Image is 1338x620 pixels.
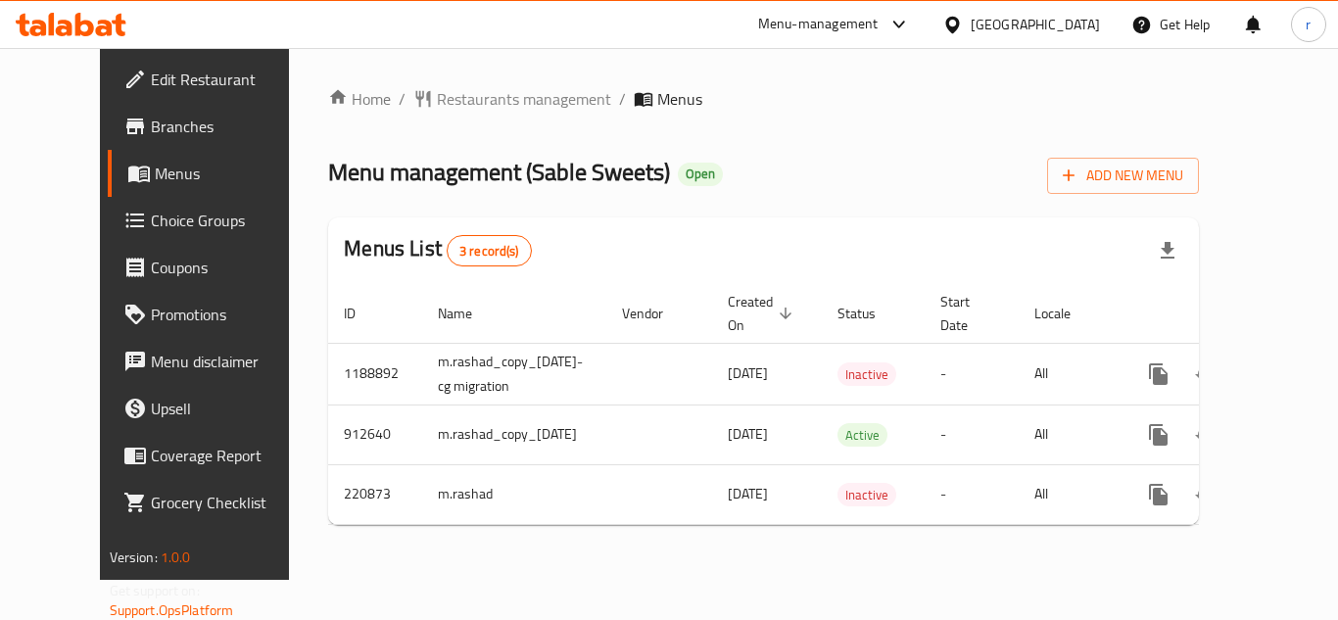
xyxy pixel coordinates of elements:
[413,87,611,111] a: Restaurants management
[344,302,381,325] span: ID
[422,405,606,464] td: m.rashad_copy_[DATE]
[108,103,323,150] a: Branches
[108,150,323,197] a: Menus
[728,360,768,386] span: [DATE]
[1019,464,1120,524] td: All
[151,303,308,326] span: Promotions
[108,432,323,479] a: Coverage Report
[108,56,323,103] a: Edit Restaurant
[151,397,308,420] span: Upsell
[110,545,158,570] span: Version:
[151,209,308,232] span: Choice Groups
[1306,14,1311,35] span: r
[328,464,422,524] td: 220873
[1019,343,1120,405] td: All
[678,166,723,182] span: Open
[155,162,308,185] span: Menus
[657,87,702,111] span: Menus
[422,464,606,524] td: m.rashad
[151,68,308,91] span: Edit Restaurant
[1063,164,1183,188] span: Add New Menu
[328,87,391,111] a: Home
[151,444,308,467] span: Coverage Report
[328,343,422,405] td: 1188892
[837,424,887,447] span: Active
[399,87,406,111] li: /
[925,343,1019,405] td: -
[1047,158,1199,194] button: Add New Menu
[1144,227,1191,274] div: Export file
[837,302,901,325] span: Status
[1034,302,1096,325] span: Locale
[837,483,896,506] div: Inactive
[728,481,768,506] span: [DATE]
[837,363,896,386] span: Inactive
[151,256,308,279] span: Coupons
[1182,471,1229,518] button: Change Status
[619,87,626,111] li: /
[1135,411,1182,458] button: more
[108,338,323,385] a: Menu disclaimer
[728,290,798,337] span: Created On
[837,362,896,386] div: Inactive
[447,235,532,266] div: Total records count
[108,479,323,526] a: Grocery Checklist
[925,464,1019,524] td: -
[328,87,1199,111] nav: breadcrumb
[1182,411,1229,458] button: Change Status
[422,343,606,405] td: m.rashad_copy_[DATE]-cg migration
[328,150,670,194] span: Menu management ( Sable Sweets )
[151,491,308,514] span: Grocery Checklist
[344,234,531,266] h2: Menus List
[971,14,1100,35] div: [GEOGRAPHIC_DATA]
[728,421,768,447] span: [DATE]
[437,87,611,111] span: Restaurants management
[161,545,191,570] span: 1.0.0
[438,302,498,325] span: Name
[622,302,689,325] span: Vendor
[940,290,995,337] span: Start Date
[1135,351,1182,398] button: more
[837,423,887,447] div: Active
[1182,351,1229,398] button: Change Status
[678,163,723,186] div: Open
[328,405,422,464] td: 912640
[151,115,308,138] span: Branches
[925,405,1019,464] td: -
[108,291,323,338] a: Promotions
[151,350,308,373] span: Menu disclaimer
[758,13,879,36] div: Menu-management
[1019,405,1120,464] td: All
[108,385,323,432] a: Upsell
[108,244,323,291] a: Coupons
[837,484,896,506] span: Inactive
[110,578,200,603] span: Get support on:
[1135,471,1182,518] button: more
[108,197,323,244] a: Choice Groups
[448,242,531,261] span: 3 record(s)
